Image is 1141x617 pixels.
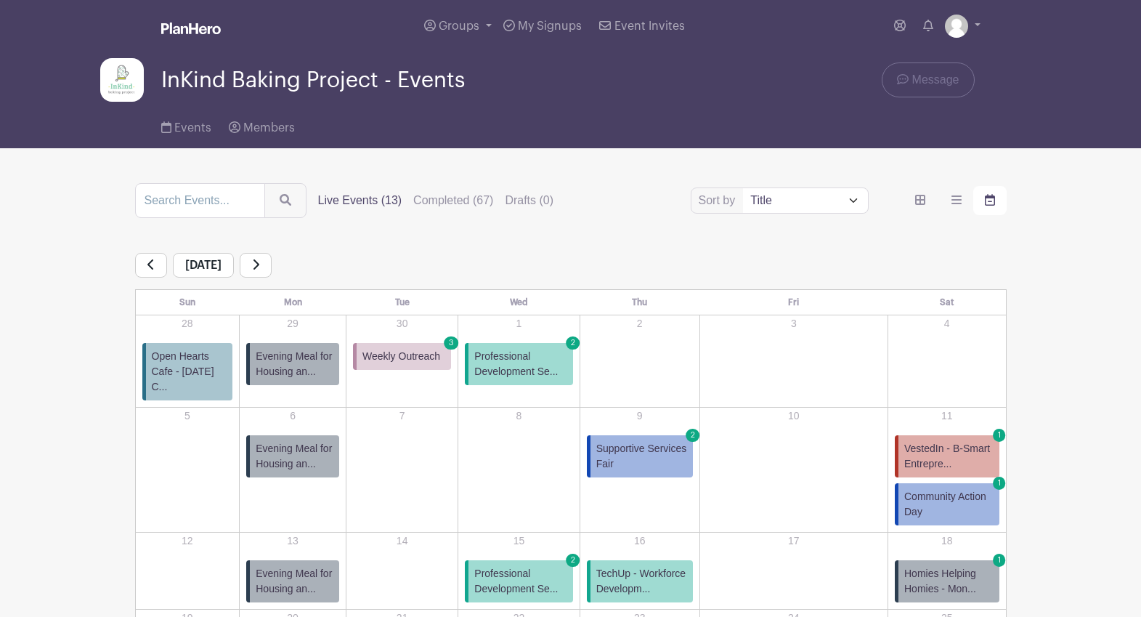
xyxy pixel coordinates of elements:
span: 1 [993,554,1006,567]
span: Message [912,71,959,89]
span: VestedIn - B-Smart Entrepre... [904,441,994,472]
span: 2 [566,554,580,567]
input: Search Events... [135,183,265,218]
span: Events [174,122,211,134]
span: Evening Meal for Housing an... [256,349,333,379]
span: [DATE] [173,253,234,278]
span: 1 [993,477,1006,490]
p: 12 [137,533,239,549]
span: 1 [993,429,1006,442]
img: default-ce2991bfa6775e67f084385cd625a349d9dcbb7a52a09fb2fda1e96e2d18dcdb.png [945,15,968,38]
th: Fri [699,290,888,315]
a: Homies Helping Homies - Mon... 1 [895,560,999,602]
th: Mon [240,290,346,315]
a: Evening Meal for Housing an... [246,435,339,477]
th: Sat [888,290,1006,315]
span: Supportive Services Fair [596,441,687,472]
a: Supportive Services Fair 2 [587,435,693,477]
span: InKind Baking Project - Events [161,68,465,92]
label: Drafts (0) [505,192,553,209]
a: Professional Development Se... 2 [465,560,572,602]
p: 6 [240,408,345,424]
p: 11 [889,408,1005,424]
th: Thu [580,290,699,315]
a: Evening Meal for Housing an... [246,560,339,602]
p: 15 [459,533,578,549]
a: Evening Meal for Housing an... [246,343,339,385]
a: Events [161,102,211,148]
p: 4 [889,316,1005,331]
a: VestedIn - B-Smart Entrepre... 1 [895,435,999,477]
p: 18 [889,533,1005,549]
p: 5 [137,408,239,424]
p: 13 [240,533,345,549]
span: Weekly Outreach [362,349,440,364]
img: logo_white-6c42ec7e38ccf1d336a20a19083b03d10ae64f83f12c07503d8b9e83406b4c7d.svg [161,23,221,34]
th: Tue [346,290,458,315]
span: Open Hearts Cafe - [DATE] C... [152,349,227,395]
label: Sort by [699,192,740,209]
a: Open Hearts Cafe - [DATE] C... [142,343,233,400]
p: 16 [581,533,699,549]
p: 9 [581,408,699,424]
img: InKind-Logo.jpg [100,58,144,102]
label: Live Events (13) [318,192,402,209]
span: TechUp - Workforce Developm... [596,566,687,597]
p: 10 [701,408,887,424]
p: 1 [459,316,578,331]
label: Completed (67) [413,192,493,209]
p: 2 [581,316,699,331]
span: Community Action Day [904,489,994,520]
p: 7 [347,408,457,424]
p: 29 [240,316,345,331]
span: My Signups [518,20,582,32]
span: Professional Development Se... [474,349,567,379]
th: Wed [458,290,580,315]
a: Weekly Outreach 3 [353,343,451,370]
div: filters [318,192,566,209]
span: Groups [439,20,479,32]
p: 30 [347,316,457,331]
p: 28 [137,316,239,331]
p: 8 [459,408,578,424]
a: Message [882,62,974,97]
span: Professional Development Se... [474,566,567,597]
th: Sun [135,290,240,315]
p: 3 [701,316,887,331]
a: Professional Development Se... 2 [465,343,572,385]
a: Members [229,102,295,148]
span: 2 [566,336,580,350]
span: Evening Meal for Housing an... [256,441,333,472]
a: TechUp - Workforce Developm... [587,560,693,602]
a: Community Action Day 1 [895,483,999,525]
div: order and view [904,186,1007,215]
span: 3 [444,336,458,350]
p: 14 [347,533,457,549]
span: 2 [686,429,700,442]
span: Evening Meal for Housing an... [256,566,333,597]
span: Homies Helping Homies - Mon... [904,566,994,597]
p: 17 [701,533,887,549]
span: Members [243,122,295,134]
span: Event Invites [614,20,685,32]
